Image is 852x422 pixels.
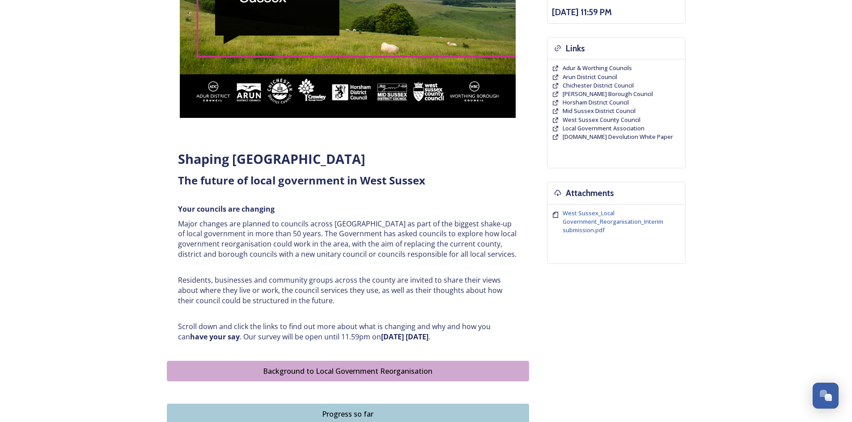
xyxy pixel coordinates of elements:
a: Horsham District Council [563,98,629,107]
span: Local Government Association [563,124,644,132]
h3: Links [566,42,585,55]
a: [PERSON_NAME] Borough Council [563,90,653,98]
h3: [DATE] 11:59 PM [552,6,681,19]
p: Scroll down and click the links to find out more about what is changing and why and how you can .... [178,322,518,342]
strong: The future of local government in West Sussex [178,173,425,188]
strong: Your councils are changing [178,204,275,214]
a: West Sussex County Council [563,116,640,124]
a: Arun District Council [563,73,617,81]
p: Residents, businesses and community groups across the county are invited to share their views abo... [178,275,518,305]
a: Chichester District Council [563,81,634,90]
div: Background to Local Government Reorganisation [172,366,524,376]
strong: have your say [190,332,240,342]
a: Local Government Association [563,124,644,133]
a: [DOMAIN_NAME] Devolution White Paper [563,133,673,141]
span: Chichester District Council [563,81,634,89]
div: Progress so far [172,409,524,419]
strong: [DATE] [381,332,404,342]
h3: Attachments [566,187,614,200]
button: Background to Local Government Reorganisation [167,361,529,381]
p: Major changes are planned to councils across [GEOGRAPHIC_DATA] as part of the biggest shake-up of... [178,219,518,259]
span: West Sussex_Local Government_Reorganisation_Interim submission.pdf [563,209,663,234]
a: Adur & Worthing Councils [563,64,632,72]
span: Horsham District Council [563,98,629,106]
button: Open Chat [813,383,839,409]
a: Mid Sussex District Council [563,107,636,115]
strong: Shaping [GEOGRAPHIC_DATA] [178,150,365,167]
strong: [DATE] [406,332,428,342]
